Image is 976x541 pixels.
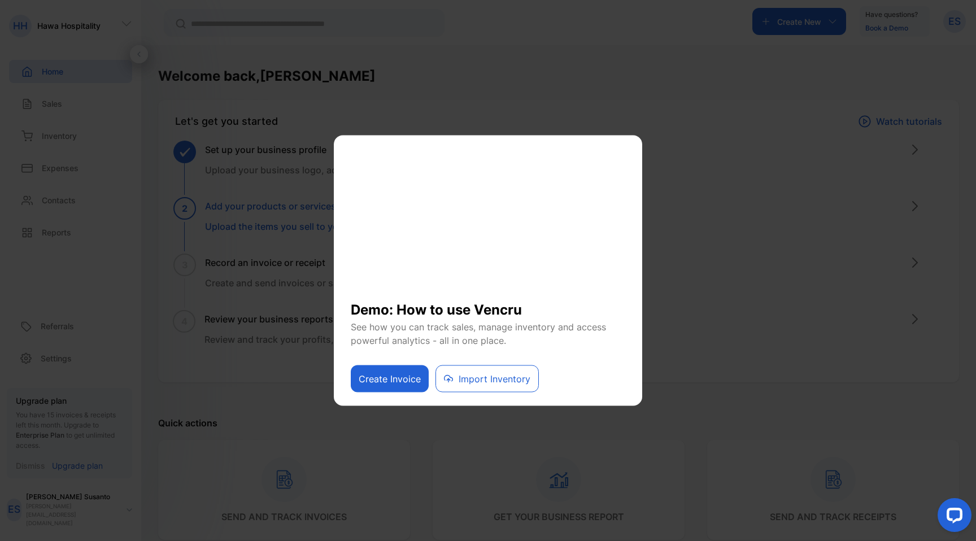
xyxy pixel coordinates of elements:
iframe: YouTube video player [351,150,625,291]
p: See how you can track sales, manage inventory and access powerful analytics - all in one place. [351,320,625,347]
h1: Demo: How to use Vencru [351,291,625,320]
button: Create Invoice [351,365,429,392]
iframe: LiveChat chat widget [929,494,976,541]
button: Import Inventory [435,365,539,392]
